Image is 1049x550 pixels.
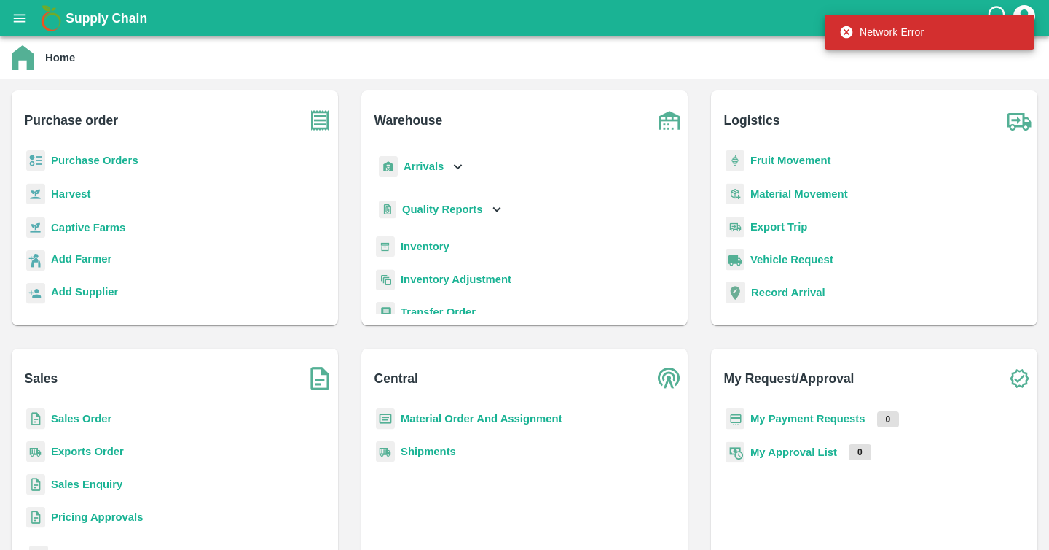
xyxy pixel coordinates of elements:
[750,188,848,200] a: Material Movement
[26,183,45,205] img: harvest
[726,282,745,303] img: recordArrival
[726,150,744,171] img: fruit
[51,284,118,303] a: Add Supplier
[302,360,338,397] img: soSales
[51,446,124,457] a: Exports Order
[986,5,1011,31] div: customer-support
[26,408,45,430] img: sales
[3,1,36,35] button: open drawer
[51,286,118,298] b: Add Supplier
[724,110,780,131] b: Logistics
[401,274,511,285] a: Inventory Adjustment
[51,251,111,271] a: Add Farmer
[401,241,449,252] a: Inventory
[877,411,900,427] p: 0
[374,368,418,389] b: Central
[726,441,744,463] img: approval
[51,479,122,490] a: Sales Enquiry
[25,110,118,131] b: Purchase order
[839,19,924,45] div: Network Error
[26,283,45,304] img: supplier
[36,4,66,33] img: logo
[45,52,75,63] b: Home
[12,45,34,70] img: home
[404,160,444,172] b: Arrivals
[26,474,45,495] img: sales
[51,222,125,233] a: Captive Farms
[379,201,396,219] img: qualityReport
[1001,360,1037,397] img: check
[376,302,395,323] img: whTransfer
[51,188,90,200] a: Harvest
[849,444,871,460] p: 0
[66,11,147,26] b: Supply Chain
[750,155,831,166] a: Fruit Movement
[750,413,865,425] a: My Payment Requests
[401,306,476,318] a: Transfer Order
[26,217,45,239] img: harvest
[724,368,854,389] b: My Request/Approval
[379,156,398,177] img: whArrival
[51,155,138,166] a: Purchase Orders
[26,150,45,171] img: reciept
[751,287,825,298] a: Record Arrival
[376,408,395,430] img: centralMaterial
[25,368,58,389] b: Sales
[402,204,483,215] b: Quality Reports
[51,511,143,523] a: Pricing Approvals
[726,408,744,430] img: payment
[726,249,744,271] img: vehicle
[26,250,45,271] img: farmer
[376,441,395,462] img: shipments
[726,183,744,205] img: material
[376,195,505,225] div: Quality Reports
[66,8,986,28] a: Supply Chain
[26,441,45,462] img: shipments
[376,269,395,290] img: inventory
[750,221,807,233] a: Export Trip
[376,236,395,257] img: whInventory
[26,507,45,528] img: sales
[1011,3,1037,34] div: account of current user
[401,446,456,457] a: Shipments
[726,217,744,238] img: delivery
[51,253,111,265] b: Add Farmer
[750,254,833,266] a: Vehicle Request
[1001,102,1037,139] img: truck
[651,360,688,397] img: central
[401,413,562,425] a: Material Order And Assignment
[51,413,111,425] a: Sales Order
[651,102,688,139] img: warehouse
[750,446,837,458] a: My Approval List
[374,110,443,131] b: Warehouse
[376,150,466,183] div: Arrivals
[302,102,338,139] img: purchase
